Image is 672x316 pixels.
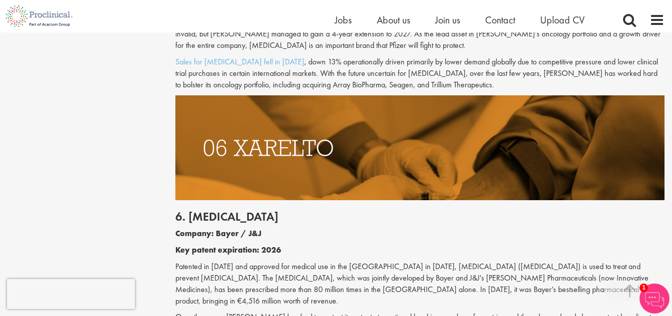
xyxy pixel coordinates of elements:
img: Drugs with patents due to expire Xarelto [175,95,665,200]
a: Upload CV [540,13,585,26]
a: Sales for [MEDICAL_DATA] fell in [DATE] [175,56,304,67]
p: Patented in [DATE] and approved for medical use in the [GEOGRAPHIC_DATA] in [DATE], [MEDICAL_DATA... [175,261,665,307]
a: About us [377,13,410,26]
iframe: reCAPTCHA [7,279,135,309]
b: Key patent expiration: 2026 [175,245,281,255]
p: , down 13% operationally driven primarily by lower demand globally due to competitive pressure an... [175,56,665,91]
h2: 6. [MEDICAL_DATA] [175,210,665,223]
a: Join us [435,13,460,26]
a: Jobs [335,13,352,26]
a: Contact [485,13,515,26]
img: Chatbot [640,284,670,314]
span: 1 [640,284,648,292]
p: In [DATE], multiple generic drugmakers notified Pfizer that they had filed for [MEDICAL_DATA] cop... [175,17,665,51]
b: Company: Bayer / J&J [175,228,261,239]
